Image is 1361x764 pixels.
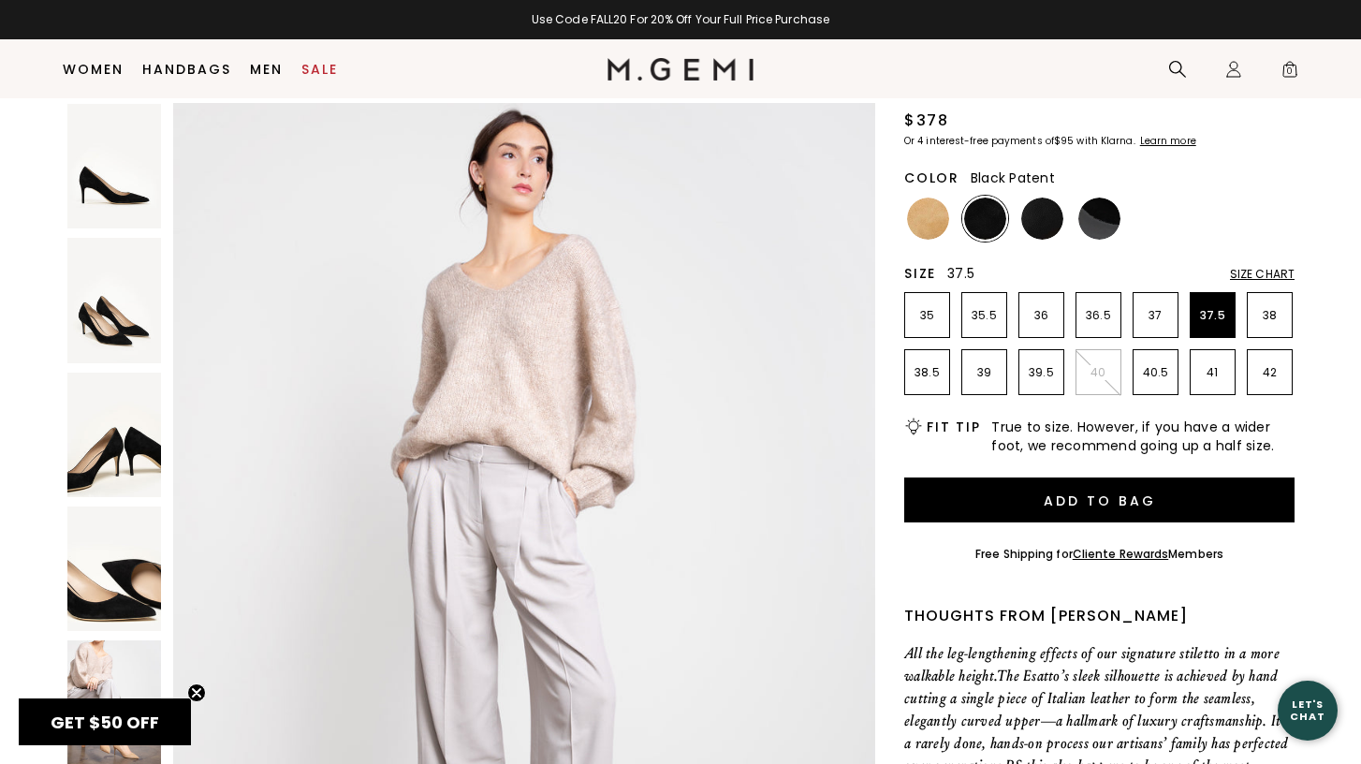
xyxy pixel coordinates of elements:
div: $378 [904,110,948,132]
span: 37.5 [947,264,974,283]
span: GET $50 OFF [51,711,159,734]
img: The Esatto 70mm [67,507,161,631]
span: 0 [1281,64,1299,82]
p: 41 [1191,365,1235,380]
span: All the leg-lengthening effects of our signature stiletto in a more walkable height. [904,644,1280,684]
img: The Esatto 70mm [67,104,161,228]
p: 40.5 [1134,365,1178,380]
p: 38 [1248,308,1292,323]
a: Cliente Rewards [1073,546,1169,562]
div: Free Shipping for Members [975,547,1223,562]
a: Handbags [142,62,231,77]
img: Black Suede [964,198,1006,240]
a: Sale [301,62,338,77]
p: 37 [1134,308,1178,323]
img: Black Patent [1078,198,1120,240]
span: True to size. However, if you have a wider foot, we recommend going up a half size. [991,418,1295,455]
p: 35.5 [962,308,1006,323]
button: Add to Bag [904,477,1295,522]
h2: Fit Tip [927,419,980,434]
klarna-placement-style-cta: Learn more [1140,134,1196,148]
h2: Color [904,170,959,185]
a: Men [250,62,283,77]
p: 36 [1019,308,1063,323]
p: 38.5 [905,365,949,380]
p: 42 [1248,365,1292,380]
img: The Esatto 70mm [67,373,161,497]
button: Close teaser [187,683,206,702]
a: Learn more [1138,136,1196,147]
p: 36.5 [1076,308,1120,323]
p: 39.5 [1019,365,1063,380]
klarna-placement-style-body: with Klarna [1076,134,1137,148]
div: Size Chart [1230,267,1295,282]
div: Thoughts from [PERSON_NAME] [904,605,1295,627]
p: 35 [905,308,949,323]
p: 37.5 [1191,308,1235,323]
a: Women [63,62,124,77]
img: Black [1021,198,1063,240]
span: Black Patent [971,169,1055,187]
p: 40 [1076,365,1120,380]
klarna-placement-style-amount: $95 [1054,134,1074,148]
span: 82 Review s [962,87,1027,98]
klarna-placement-style-body: Or 4 interest-free payments of [904,134,1054,148]
img: The Esatto 70mm [67,238,161,362]
div: GET $50 OFFClose teaser [19,698,191,745]
h2: Size [904,266,936,281]
img: M.Gemi [607,58,754,81]
img: Cappuccino Suede [907,198,949,240]
p: 39 [962,365,1006,380]
div: Let's Chat [1278,698,1338,722]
